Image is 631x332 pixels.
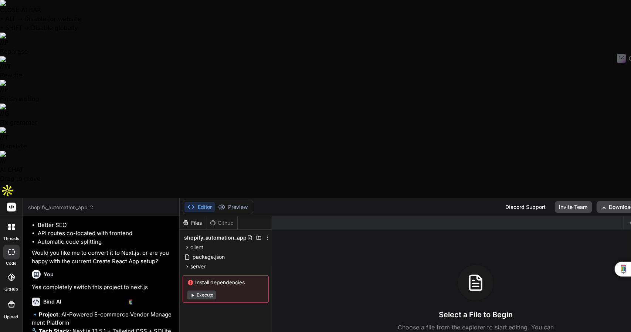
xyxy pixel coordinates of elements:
img: tab_keywords_by_traffic_grey.svg [74,43,79,49]
span: package.json [192,253,226,261]
button: Editor [184,202,215,212]
span: shopify_automation_app [184,234,247,241]
h6: You [44,271,54,278]
strong: Project [39,311,58,318]
div: Files [180,219,207,227]
h6: Bind AI [43,298,61,305]
img: tab_domain_overview_orange.svg [20,43,26,49]
li: API routes co-located with frontend [38,229,172,238]
button: Execute [187,291,216,299]
p: Yes completely switch this project to next.js [32,283,172,292]
li: Automatic code splitting [38,238,172,246]
label: threads [3,236,19,242]
label: code [6,260,17,267]
img: website_grey.svg [12,19,18,25]
div: Keywords by Traffic [82,44,125,48]
label: Upload [4,314,18,320]
div: Domain: [DOMAIN_NAME] [19,19,81,25]
p: Would you like me to convert it to Next.js, or are you happy with the current Create React App se... [32,249,172,265]
div: Discord Support [501,201,550,213]
div: v 4.0.25 [21,12,36,18]
span: Install dependencies [187,279,264,286]
li: Better SEO [38,221,172,230]
span: client [190,244,203,251]
button: Invite Team [555,201,592,213]
button: Preview [215,202,251,212]
h3: Select a File to Begin [439,309,513,320]
span: shopify_automation_app [28,204,94,211]
img: logo_orange.svg [12,12,18,18]
div: Github [207,219,237,227]
div: Domain Overview [28,44,66,48]
label: GitHub [4,286,18,292]
span: server [190,263,206,270]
